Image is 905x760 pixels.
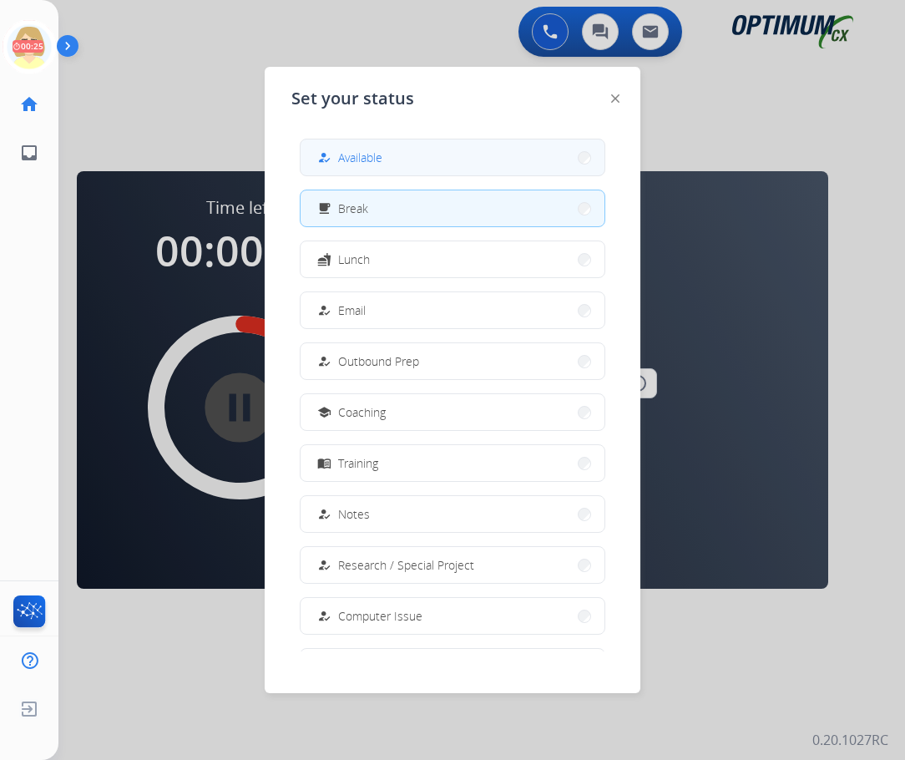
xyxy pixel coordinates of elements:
[338,505,370,523] span: Notes
[338,607,422,625] span: Computer Issue
[301,445,604,481] button: Training
[301,547,604,583] button: Research / Special Project
[338,403,386,421] span: Coaching
[301,292,604,328] button: Email
[338,149,382,166] span: Available
[301,496,604,532] button: Notes
[338,200,368,217] span: Break
[338,251,370,268] span: Lunch
[301,343,604,379] button: Outbound Prep
[301,190,604,226] button: Break
[301,649,604,685] button: Internet Issue
[317,303,331,317] mat-icon: how_to_reg
[338,352,419,370] span: Outbound Prep
[301,241,604,277] button: Lunch
[338,454,378,472] span: Training
[611,94,619,103] img: close-button
[317,354,331,368] mat-icon: how_to_reg
[301,394,604,430] button: Coaching
[317,507,331,521] mat-icon: how_to_reg
[317,252,331,266] mat-icon: fastfood
[317,558,331,572] mat-icon: how_to_reg
[19,94,39,114] mat-icon: home
[317,456,331,470] mat-icon: menu_book
[317,201,331,215] mat-icon: free_breakfast
[317,609,331,623] mat-icon: how_to_reg
[812,730,888,750] p: 0.20.1027RC
[317,405,331,419] mat-icon: school
[301,139,604,175] button: Available
[338,556,474,574] span: Research / Special Project
[291,87,414,110] span: Set your status
[301,598,604,634] button: Computer Issue
[19,143,39,163] mat-icon: inbox
[317,150,331,165] mat-icon: how_to_reg
[338,301,366,319] span: Email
